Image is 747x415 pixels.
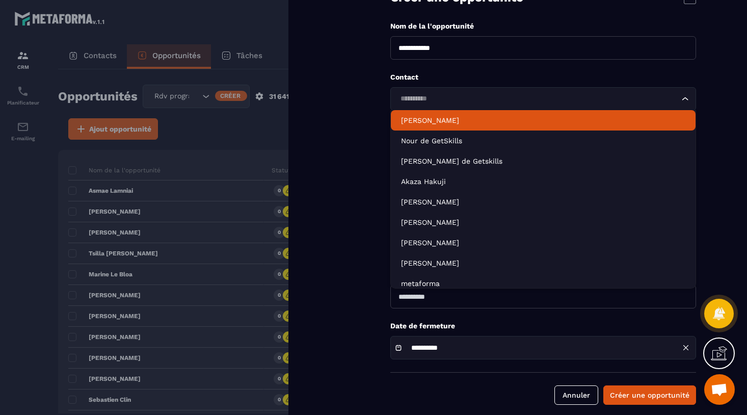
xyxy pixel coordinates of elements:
[401,258,685,268] p: Dany Mosse
[401,115,685,125] p: Jenna Pompermeier
[401,197,685,207] p: Frédéric Gueye
[704,374,735,405] a: Ouvrir le chat
[401,278,685,289] p: metaforma
[390,321,696,331] p: Date de fermeture
[401,156,685,166] p: Henry de Getskills
[603,385,696,405] button: Créer une opportunité
[401,217,685,227] p: Frédéric Gueye
[554,385,598,405] button: Annuler
[390,72,696,82] p: Contact
[397,93,679,105] input: Search for option
[401,238,685,248] p: Anne Cros
[401,136,685,146] p: Nour de GetSkills
[390,87,696,111] div: Search for option
[390,21,696,31] p: Nom de la l'opportunité
[401,176,685,187] p: Akaza Hakuji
